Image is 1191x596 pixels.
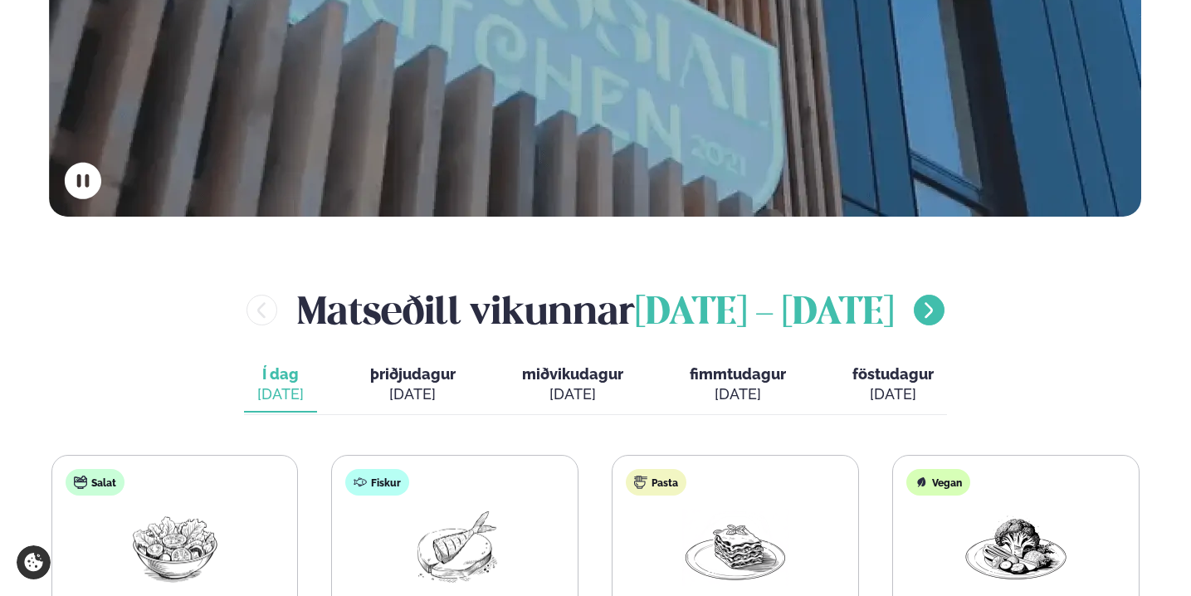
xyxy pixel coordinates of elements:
[522,365,623,383] span: miðvikudagur
[345,469,409,496] div: Fiskur
[357,358,469,413] button: þriðjudagur [DATE]
[915,476,928,489] img: Vegan.svg
[17,545,51,579] a: Cookie settings
[626,469,686,496] div: Pasta
[509,358,637,413] button: miðvikudagur [DATE]
[370,365,456,383] span: þriðjudagur
[522,384,623,404] div: [DATE]
[66,469,124,496] div: Salat
[852,365,934,383] span: föstudagur
[257,384,304,404] div: [DATE]
[74,476,87,489] img: salad.svg
[246,295,277,325] button: menu-btn-left
[635,296,894,332] span: [DATE] - [DATE]
[682,509,788,586] img: Lasagna.png
[914,295,945,325] button: menu-btn-right
[122,509,228,586] img: Salad.png
[690,384,786,404] div: [DATE]
[402,509,508,586] img: Fish.png
[839,358,947,413] button: föstudagur [DATE]
[906,469,970,496] div: Vegan
[690,365,786,383] span: fimmtudagur
[852,384,934,404] div: [DATE]
[963,509,1069,586] img: Vegan.png
[354,476,367,489] img: fish.svg
[257,364,304,384] span: Í dag
[676,358,799,413] button: fimmtudagur [DATE]
[634,476,647,489] img: pasta.svg
[370,384,456,404] div: [DATE]
[244,358,317,413] button: Í dag [DATE]
[297,283,894,337] h2: Matseðill vikunnar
